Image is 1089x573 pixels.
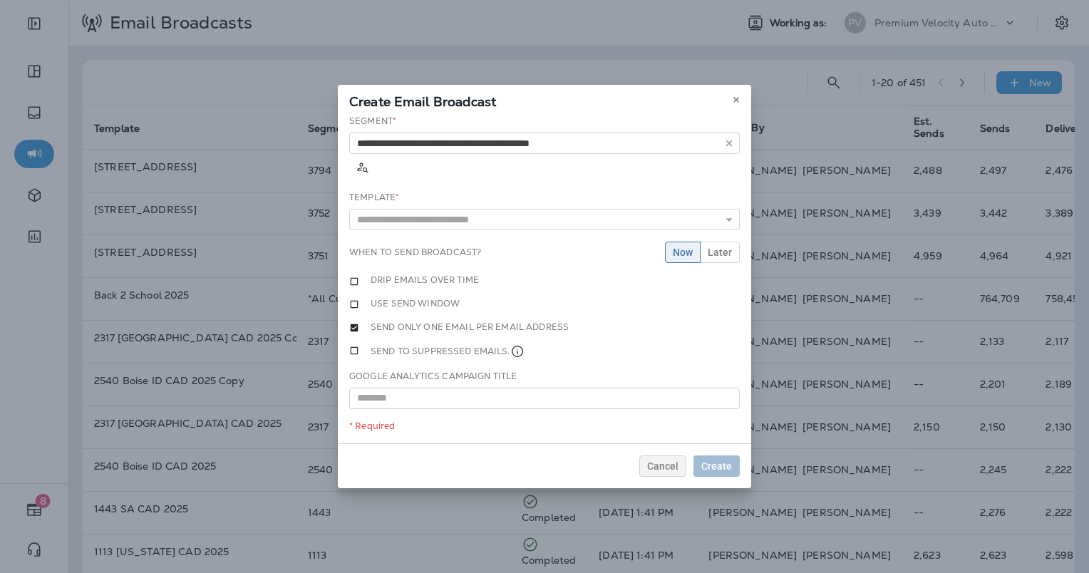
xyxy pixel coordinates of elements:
[349,115,396,127] label: Segment
[349,247,481,258] label: When to send broadcast?
[371,344,525,358] label: Send to suppressed emails.
[693,455,740,477] button: Create
[673,247,693,257] span: Now
[371,321,569,333] label: Send only one email per email address
[349,420,740,432] div: * Required
[665,242,701,263] button: Now
[338,85,751,115] div: Create Email Broadcast
[700,242,740,263] button: Later
[349,192,399,203] label: Template
[701,461,732,471] span: Create
[349,371,517,382] label: Google Analytics Campaign Title
[647,461,678,471] span: Cancel
[371,274,479,286] label: Drip emails over time
[639,455,686,477] button: Cancel
[371,298,460,310] label: Use send window
[349,154,375,180] button: Calculate the estimated number of emails to be sent based on selected segment. (This could take a...
[708,247,732,257] span: Later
